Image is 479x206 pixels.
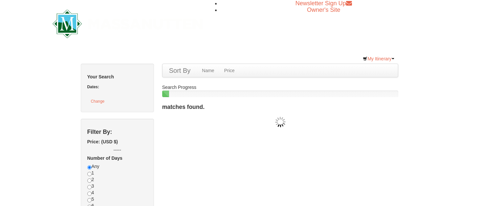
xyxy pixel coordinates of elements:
a: Massanutten Resort [53,15,203,31]
strong: Price: (USD $) [87,139,118,144]
h4: matches found. [162,104,399,110]
strong: Number of Days [87,155,122,161]
span: -- [114,147,117,153]
label: - [87,147,147,153]
a: My Itinerary [359,54,398,64]
img: Massanutten Resort Logo [53,10,203,38]
span: -- [118,147,121,153]
img: wait gif [275,117,286,127]
button: Change [87,97,108,106]
a: Owner's Site [307,7,340,13]
a: Name [197,64,219,77]
strong: Dates: [87,85,99,89]
div: Search Progress [162,84,399,97]
h4: Filter By: [87,129,147,135]
h5: Your Search [87,73,147,80]
a: Price [219,64,240,77]
a: Sort By [163,64,197,77]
